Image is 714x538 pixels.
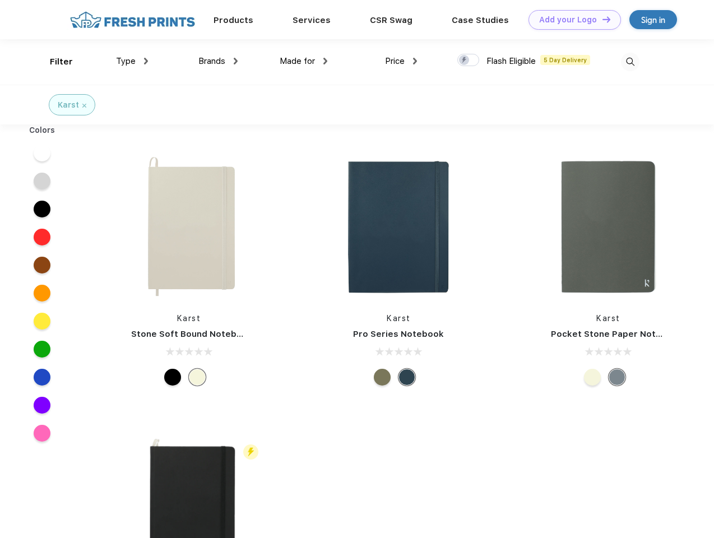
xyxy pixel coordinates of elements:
span: Made for [280,56,315,66]
div: Beige [189,369,206,386]
img: fo%20logo%202.webp [67,10,198,30]
a: Pocket Stone Paper Notebook [551,329,683,339]
img: dropdown.png [323,58,327,64]
img: dropdown.png [234,58,238,64]
a: Karst [596,314,620,323]
img: func=resize&h=266 [534,152,683,302]
img: flash_active_toggle.svg [243,444,258,460]
img: desktop_search.svg [621,53,639,71]
img: func=resize&h=266 [114,152,263,302]
div: Filter [50,55,73,68]
div: Add your Logo [539,15,597,25]
img: DT [602,16,610,22]
div: Olive [374,369,391,386]
a: Stone Soft Bound Notebook [131,329,253,339]
a: CSR Swag [370,15,412,25]
img: dropdown.png [144,58,148,64]
a: Pro Series Notebook [353,329,444,339]
a: Products [214,15,253,25]
span: Flash Eligible [486,56,536,66]
div: Karst [58,99,79,111]
div: Gray [609,369,625,386]
span: Type [116,56,136,66]
a: Services [293,15,331,25]
div: Beige [584,369,601,386]
span: 5 Day Delivery [540,55,590,65]
a: Karst [177,314,201,323]
img: dropdown.png [413,58,417,64]
img: func=resize&h=266 [324,152,473,302]
span: Price [385,56,405,66]
span: Brands [198,56,225,66]
div: Colors [21,124,64,136]
div: Navy [398,369,415,386]
a: Sign in [629,10,677,29]
div: Sign in [641,13,665,26]
a: Karst [387,314,411,323]
img: filter_cancel.svg [82,104,86,108]
div: Black [164,369,181,386]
